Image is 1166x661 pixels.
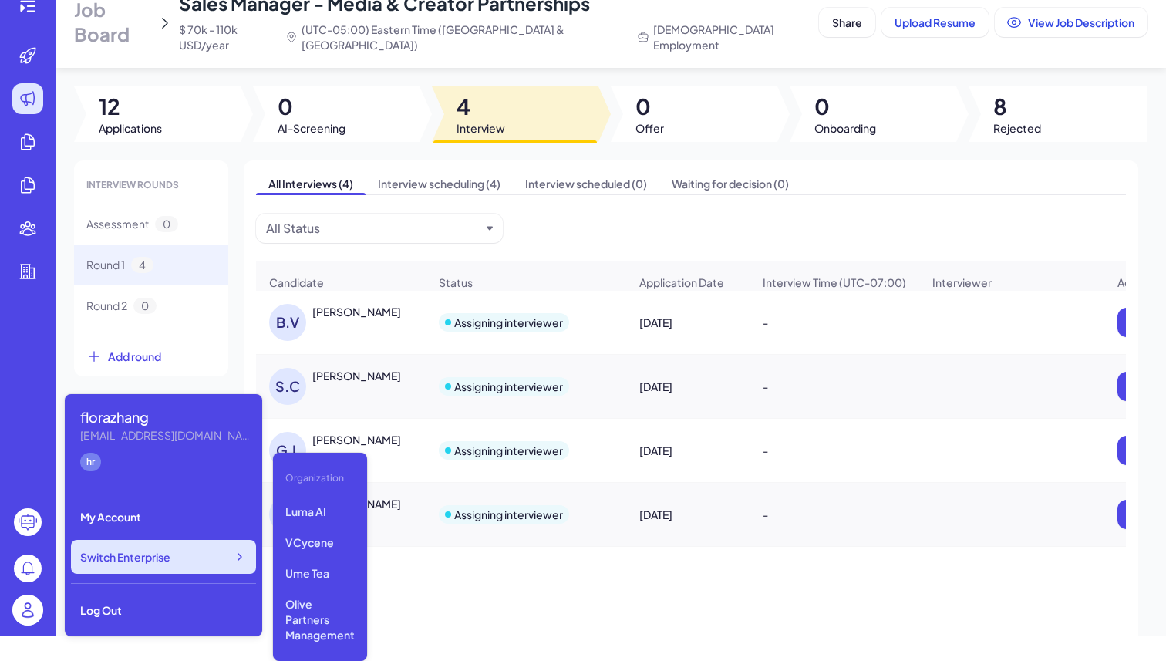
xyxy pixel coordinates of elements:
span: Interview scheduling (4) [366,173,513,194]
div: Assigning interviewer [454,315,563,330]
span: $ 70k - 110k USD/year [179,22,272,52]
div: [DATE] [627,365,749,408]
img: user_logo.png [12,595,43,626]
span: View Job Description [1028,15,1134,29]
span: 4 [131,257,153,273]
div: [DATE] [627,493,749,536]
span: Offer [635,120,664,136]
span: Add round [108,349,161,364]
div: - [750,365,918,408]
span: Interview scheduled (0) [513,173,659,194]
div: B.V [269,304,306,341]
span: 4 [457,93,505,120]
button: Add round [74,336,228,376]
div: - [750,429,918,472]
span: (UTC-05:00) Eastern Time ([GEOGRAPHIC_DATA] & [GEOGRAPHIC_DATA]) [302,22,625,52]
div: Assigning interviewer [454,507,563,522]
div: [DATE] [627,301,749,344]
span: Interview [457,120,505,136]
p: Ume Tea [279,559,361,587]
span: Application Date [639,275,724,290]
span: AI-Screening [278,120,345,136]
div: - [750,301,918,344]
span: 12 [99,93,162,120]
div: All Status [266,219,320,238]
div: Brittany Van Harken [312,304,401,319]
div: Log Out [71,593,256,627]
span: 0 [133,298,157,314]
span: Candidate [269,275,324,290]
span: 0 [814,93,876,120]
span: Assessment [86,216,149,232]
span: 8 [993,93,1041,120]
span: 0 [155,216,178,232]
span: All Interviews (4) [256,173,366,194]
span: Waiting for decision (0) [659,173,801,194]
div: Assigning interviewer [454,379,563,394]
button: Share [819,8,875,37]
div: INTERVIEW ROUNDS [74,167,228,204]
span: Round 2 [86,298,127,314]
div: My Account [71,500,256,534]
div: S.C [269,368,306,405]
div: Organization [279,465,361,491]
p: Olive Partners Management [279,590,361,649]
p: VCycene [279,528,361,556]
span: Switch Enterprise [80,549,170,565]
span: Status [439,275,473,290]
span: Rejected [993,120,1041,136]
span: Action [1117,275,1151,290]
span: 0 [635,93,664,120]
div: florazhang [80,406,250,427]
span: Onboarding [814,120,876,136]
button: All Status [266,219,480,238]
div: G.L [269,432,306,469]
span: 0 [278,93,345,120]
div: hr [80,453,101,471]
div: Gino Lopez [312,432,401,447]
div: [DATE] [627,429,749,472]
button: View Job Description [995,8,1147,37]
div: N.T [269,496,306,533]
span: [DEMOGRAPHIC_DATA] Employment [653,22,813,52]
div: Sam Chapman [312,368,401,383]
span: Round 1 [86,257,125,273]
button: Upload Resume [881,8,989,37]
p: Luma AI [279,497,361,525]
div: florazhang@joinbrix.com [80,427,250,443]
div: - [750,493,918,536]
span: Interview Time (UTC-07:00) [763,275,906,290]
span: Applications [99,120,162,136]
span: Upload Resume [895,15,976,29]
span: Interviewer [932,275,992,290]
div: Assigning interviewer [454,443,563,458]
span: Share [832,15,862,29]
